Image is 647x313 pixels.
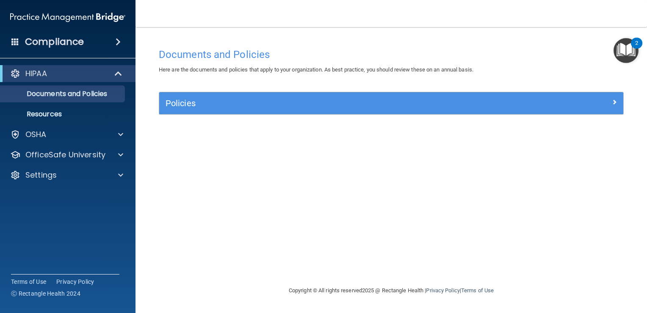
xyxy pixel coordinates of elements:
a: OfficeSafe University [10,150,123,160]
img: PMB logo [10,9,125,26]
a: Policies [166,96,617,110]
iframe: Drift Widget Chat Controller [501,253,637,287]
a: Terms of Use [11,277,46,286]
a: Privacy Policy [426,287,459,294]
p: HIPAA [25,69,47,79]
button: Open Resource Center, 2 new notifications [614,38,639,63]
a: HIPAA [10,69,123,79]
div: 2 [635,43,638,54]
p: Resources [6,110,121,118]
p: OSHA [25,129,47,140]
a: Privacy Policy [56,277,94,286]
p: Settings [25,170,57,180]
span: Here are the documents and policies that apply to your organization. As best practice, you should... [159,66,473,73]
a: OSHA [10,129,123,140]
div: Copyright © All rights reserved 2025 @ Rectangle Health | | [237,277,546,304]
h5: Policies [166,99,501,108]
a: Terms of Use [461,287,494,294]
span: Ⓒ Rectangle Health 2024 [11,289,80,298]
p: Documents and Policies [6,90,121,98]
h4: Documents and Policies [159,49,624,60]
h4: Compliance [25,36,84,48]
p: OfficeSafe University [25,150,105,160]
a: Settings [10,170,123,180]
